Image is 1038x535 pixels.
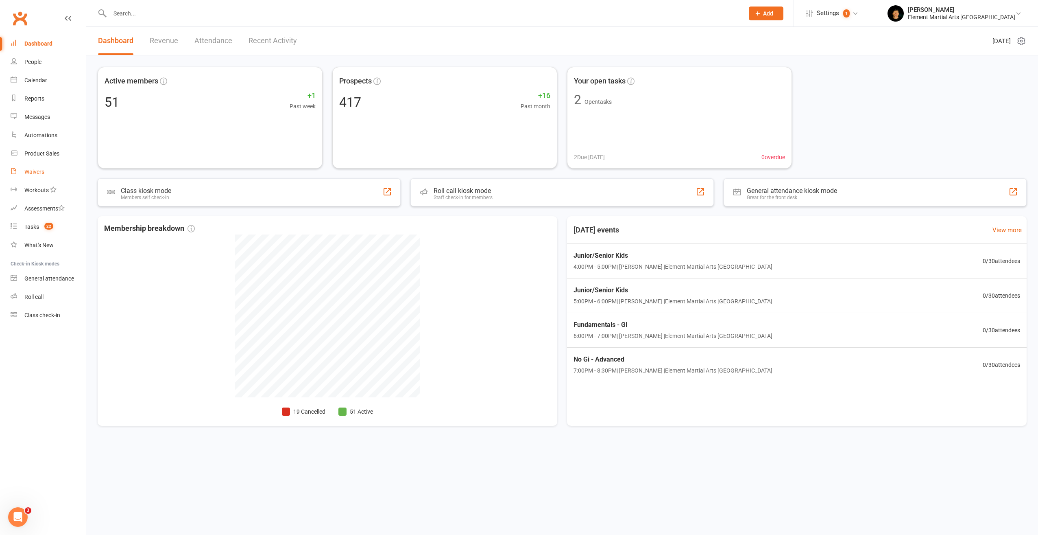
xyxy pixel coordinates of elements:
div: Tasks [24,224,39,230]
span: [DATE] [992,36,1011,46]
span: 4:00PM - 5:00PM | [PERSON_NAME] | Element Martial Arts [GEOGRAPHIC_DATA] [574,262,772,271]
iframe: Intercom live chat [8,507,28,527]
span: No Gi - Advanced [574,354,772,365]
a: People [11,53,86,71]
a: Automations [11,126,86,145]
span: 1 [843,9,850,18]
a: Tasks 22 [11,218,86,236]
button: Add [749,7,783,20]
span: Junior/Senior Kids [574,250,772,261]
a: Reports [11,90,86,108]
div: Workouts [24,187,49,193]
a: Messages [11,108,86,126]
div: General attendance kiosk mode [747,187,837,195]
div: What's New [24,242,54,248]
span: Your open tasks [574,75,626,87]
span: Past week [290,102,316,111]
span: Open tasks [584,99,612,105]
span: Fundamentals - Gi [574,320,772,330]
li: 51 Active [338,407,373,416]
span: 5:00PM - 6:00PM | [PERSON_NAME] | Element Martial Arts [GEOGRAPHIC_DATA] [574,297,772,306]
span: Membership breakdown [104,223,195,235]
span: 7:00PM - 8:30PM | [PERSON_NAME] | Element Martial Arts [GEOGRAPHIC_DATA] [574,366,772,375]
div: Calendar [24,77,47,83]
div: General attendance [24,275,74,282]
img: thumb_image1752621665.png [888,5,904,22]
a: Waivers [11,163,86,181]
div: Assessments [24,205,65,212]
div: Class check-in [24,312,60,318]
span: 0 / 30 attendees [983,360,1020,369]
div: 417 [339,96,361,109]
div: Messages [24,114,50,120]
div: Roll call kiosk mode [434,187,493,195]
div: Automations [24,132,57,138]
div: Waivers [24,169,44,175]
a: Product Sales [11,145,86,163]
div: Element Martial Arts [GEOGRAPHIC_DATA] [908,13,1015,21]
div: [PERSON_NAME] [908,6,1015,13]
span: Active members [105,75,158,87]
a: Calendar [11,71,86,90]
span: 0 / 30 attendees [983,257,1020,265]
span: Prospects [339,75,372,87]
div: People [24,59,41,65]
a: Attendance [194,27,232,55]
a: Dashboard [98,27,133,55]
input: Search... [107,8,738,19]
span: 0 / 30 attendees [983,291,1020,300]
span: Junior/Senior Kids [574,285,772,296]
a: Dashboard [11,35,86,53]
a: Workouts [11,181,86,200]
div: 2 [574,93,581,106]
a: Assessments [11,200,86,218]
a: View more [992,225,1022,235]
a: What's New [11,236,86,254]
div: Roll call [24,294,44,300]
a: Roll call [11,288,86,306]
span: +1 [290,90,316,102]
a: Recent Activity [249,27,297,55]
a: General attendance kiosk mode [11,270,86,288]
span: Settings [817,4,839,22]
div: Reports [24,95,44,102]
span: 2 Due [DATE] [574,153,605,162]
div: Members self check-in [121,195,171,200]
span: 6:00PM - 7:00PM | [PERSON_NAME] | Element Martial Arts [GEOGRAPHIC_DATA] [574,331,772,340]
span: Past month [521,102,550,111]
div: 51 [105,96,119,109]
div: Great for the front desk [747,195,837,200]
span: 3 [25,507,31,514]
span: +16 [521,90,550,102]
li: 19 Cancelled [282,407,325,416]
span: 0 / 30 attendees [983,326,1020,335]
a: Class kiosk mode [11,306,86,325]
span: Add [763,10,773,17]
a: Clubworx [10,8,30,29]
span: 0 overdue [761,153,785,162]
div: Class kiosk mode [121,187,171,195]
div: Product Sales [24,150,59,157]
div: Staff check-in for members [434,195,493,200]
span: 22 [44,223,53,230]
a: Revenue [150,27,178,55]
h3: [DATE] events [567,223,626,237]
div: Dashboard [24,40,52,47]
